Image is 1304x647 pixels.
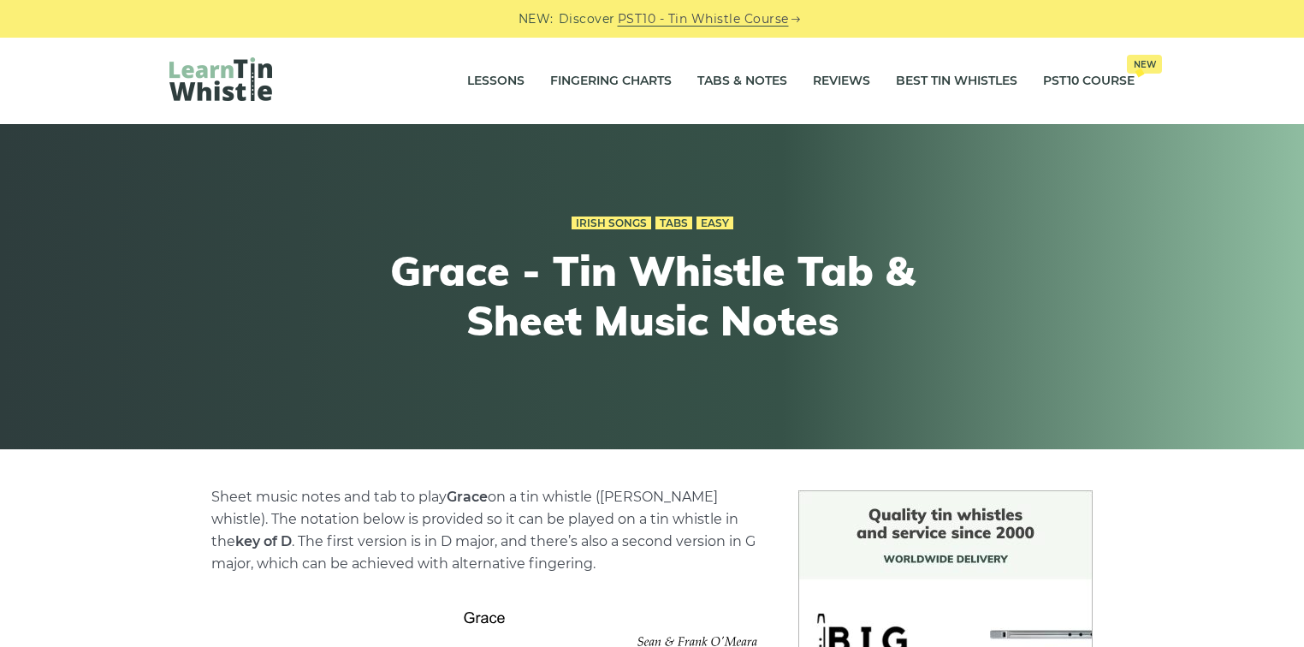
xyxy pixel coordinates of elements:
h1: Grace - Tin Whistle Tab & Sheet Music Notes [337,246,967,345]
p: Sheet music notes and tab to play on a tin whistle ([PERSON_NAME] whistle). The notation below is... [211,486,757,575]
a: Irish Songs [572,217,651,230]
a: Fingering Charts [550,60,672,103]
a: Tabs [655,217,692,230]
a: Reviews [813,60,870,103]
a: Best Tin Whistles [896,60,1017,103]
a: PST10 CourseNew [1043,60,1135,103]
img: LearnTinWhistle.com [169,57,272,101]
a: Easy [696,217,733,230]
strong: key of D [235,533,292,549]
a: Lessons [467,60,525,103]
span: New [1127,55,1162,74]
strong: Grace [447,489,488,505]
a: Tabs & Notes [697,60,787,103]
